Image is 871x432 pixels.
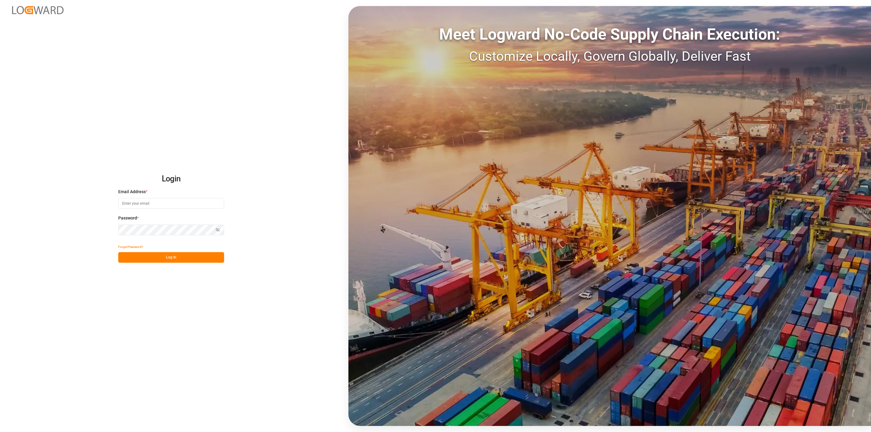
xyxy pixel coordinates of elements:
span: Email Address [118,189,146,195]
img: Logward_new_orange.png [12,6,64,14]
input: Enter your email [118,198,224,209]
span: Password [118,215,137,221]
div: Customize Locally, Govern Globally, Deliver Fast [348,46,871,66]
button: Log In [118,252,224,263]
h2: Login [118,169,224,189]
button: Forgot Password? [118,242,143,252]
div: Meet Logward No-Code Supply Chain Execution: [348,23,871,46]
